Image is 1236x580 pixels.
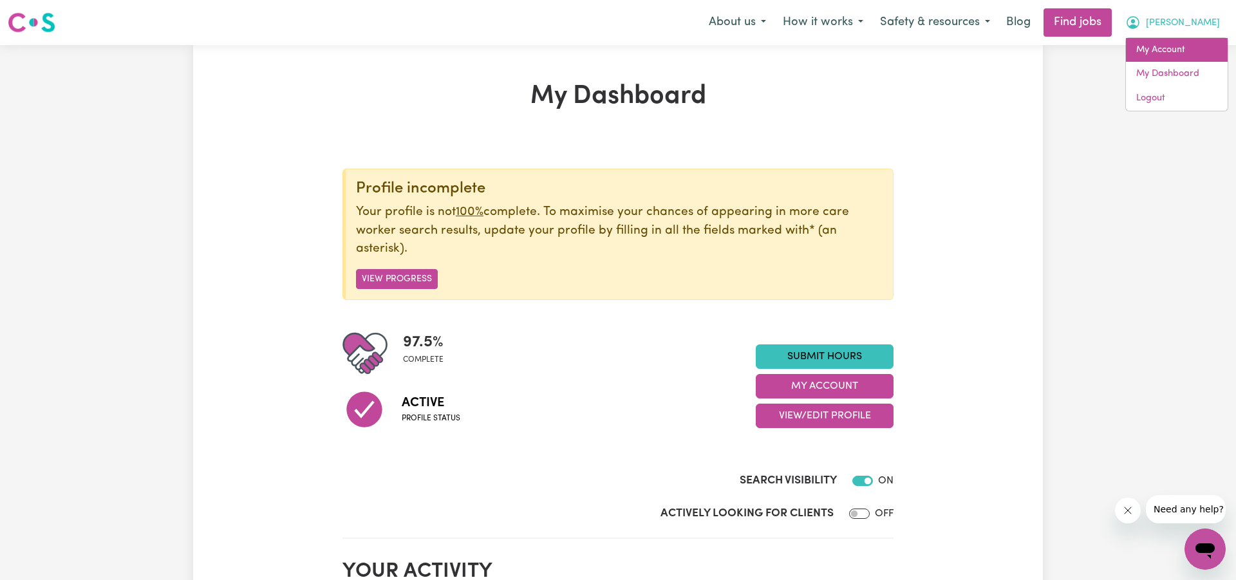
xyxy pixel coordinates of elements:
[8,11,55,34] img: Careseekers logo
[403,354,444,366] span: complete
[700,9,774,36] button: About us
[403,331,454,376] div: Profile completeness: 97.5%
[1146,16,1220,30] span: [PERSON_NAME]
[356,180,883,198] div: Profile incomplete
[878,476,894,486] span: ON
[740,472,837,489] label: Search Visibility
[1184,529,1226,570] iframe: Button to launch messaging window
[456,206,483,218] u: 100%
[1115,498,1141,523] iframe: Close message
[403,331,444,354] span: 97.5 %
[8,8,55,37] a: Careseekers logo
[402,413,460,424] span: Profile status
[1126,86,1228,111] a: Logout
[1044,8,1112,37] a: Find jobs
[875,509,894,519] span: OFF
[774,9,872,36] button: How it works
[1126,38,1228,62] a: My Account
[1126,62,1228,86] a: My Dashboard
[356,269,438,289] button: View Progress
[1117,9,1228,36] button: My Account
[356,203,883,259] p: Your profile is not complete. To maximise your chances of appearing in more care worker search re...
[872,9,998,36] button: Safety & resources
[1125,37,1228,111] div: My Account
[660,505,834,522] label: Actively Looking for Clients
[756,344,894,369] a: Submit Hours
[998,8,1038,37] a: Blog
[402,393,460,413] span: Active
[342,81,894,112] h1: My Dashboard
[756,404,894,428] button: View/Edit Profile
[756,374,894,398] button: My Account
[1146,495,1226,523] iframe: Message from company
